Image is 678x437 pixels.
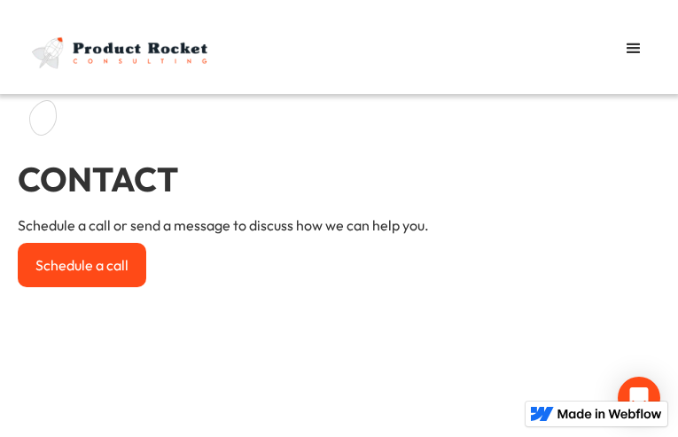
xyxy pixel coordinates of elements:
img: Product Rocket full light logo [27,22,217,76]
p: Schedule a call or send a message to discuss how we can help you. [18,216,429,234]
div: menu [607,22,660,75]
a: home [18,22,217,76]
h1: CONTACT [18,142,178,216]
img: Made in Webflow [557,409,662,419]
div: Open Intercom Messenger [618,377,660,419]
a: Schedule a call [18,243,146,287]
